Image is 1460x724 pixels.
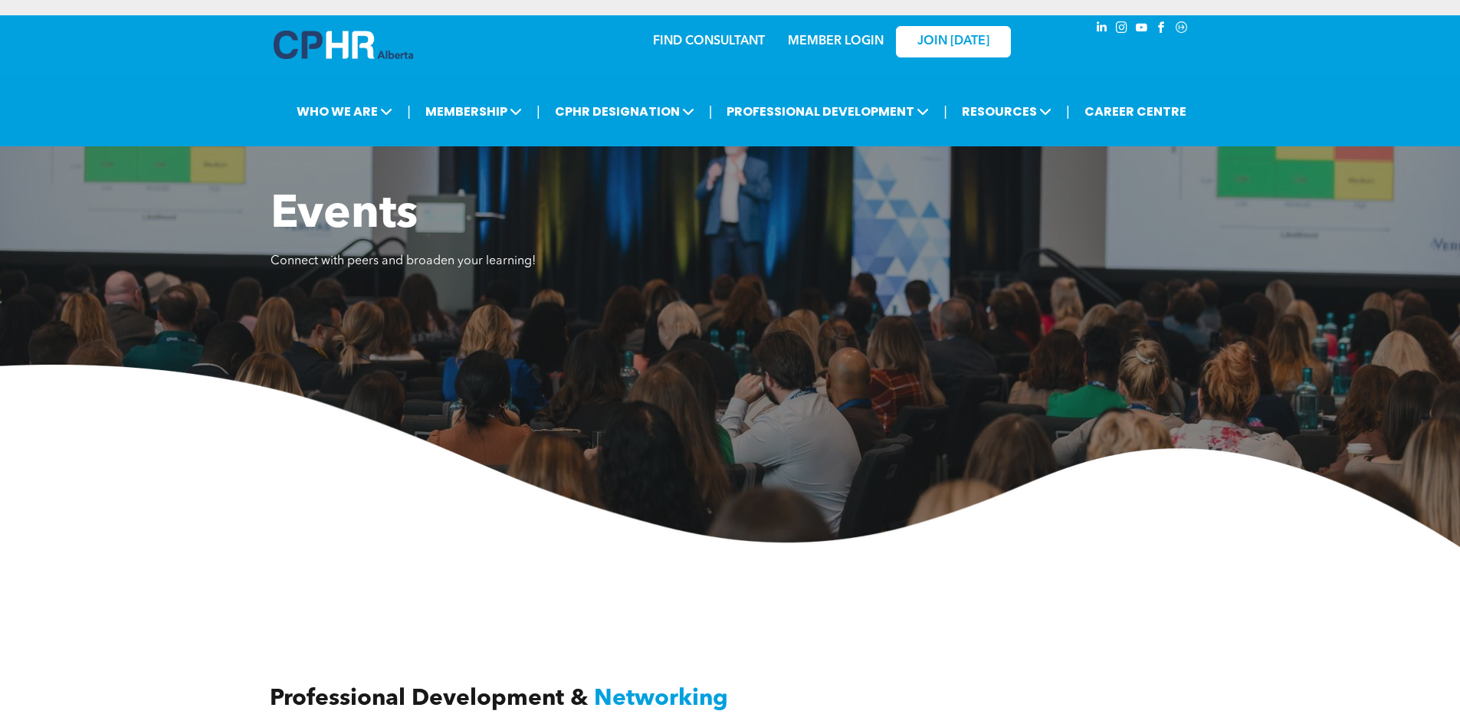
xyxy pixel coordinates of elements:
a: linkedin [1094,19,1111,40]
span: Events [271,192,418,238]
a: CAREER CENTRE [1080,97,1191,126]
span: WHO WE ARE [292,97,397,126]
img: A blue and white logo for cp alberta [274,31,413,59]
li: | [536,96,540,127]
span: RESOURCES [957,97,1056,126]
span: PROFESSIONAL DEVELOPMENT [722,97,933,126]
li: | [1066,96,1070,127]
li: | [709,96,713,127]
span: CPHR DESIGNATION [550,97,699,126]
span: Connect with peers and broaden your learning! [271,255,536,267]
a: JOIN [DATE] [896,26,1011,57]
a: Social network [1173,19,1190,40]
span: MEMBERSHIP [421,97,527,126]
a: facebook [1153,19,1170,40]
a: MEMBER LOGIN [788,35,884,48]
li: | [943,96,947,127]
a: youtube [1134,19,1150,40]
span: JOIN [DATE] [917,34,989,49]
span: Networking [594,687,728,710]
li: | [407,96,411,127]
a: instagram [1114,19,1130,40]
a: FIND CONSULTANT [653,35,765,48]
span: Professional Development & [270,687,588,710]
